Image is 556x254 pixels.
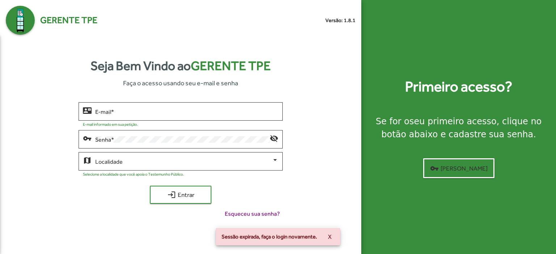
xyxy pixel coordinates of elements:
[270,134,278,142] mat-icon: visibility_off
[123,78,238,88] span: Faça o acesso usando seu e-mail e senha
[370,115,547,141] div: Se for o , clique no botão abaixo e cadastre sua senha.
[83,156,92,164] mat-icon: map
[150,186,211,204] button: Entrar
[430,164,439,173] mat-icon: vpn_key
[328,230,332,243] span: X
[423,158,494,178] button: [PERSON_NAME]
[90,56,271,76] strong: Seja Bem Vindo ao
[83,106,92,115] mat-icon: contact_mail
[322,230,337,243] button: X
[83,172,184,176] mat-hint: Selecione a localidade que você apoia o Testemunho Público.
[6,6,35,35] img: Logo Gerente
[83,134,92,142] mat-icon: vpn_key
[325,17,355,24] small: Versão: 1.8.1
[430,162,488,175] span: [PERSON_NAME]
[156,188,205,201] span: Entrar
[40,13,97,27] span: Gerente TPE
[222,233,317,240] span: Sessão expirada, faça o login novamente.
[191,59,271,73] span: Gerente TPE
[405,76,512,98] strong: Primeiro acesso?
[409,116,497,126] strong: seu primeiro acesso
[83,122,138,126] mat-hint: E-mail informado em sua petição.
[225,210,280,218] span: Esqueceu sua senha?
[167,190,176,199] mat-icon: login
